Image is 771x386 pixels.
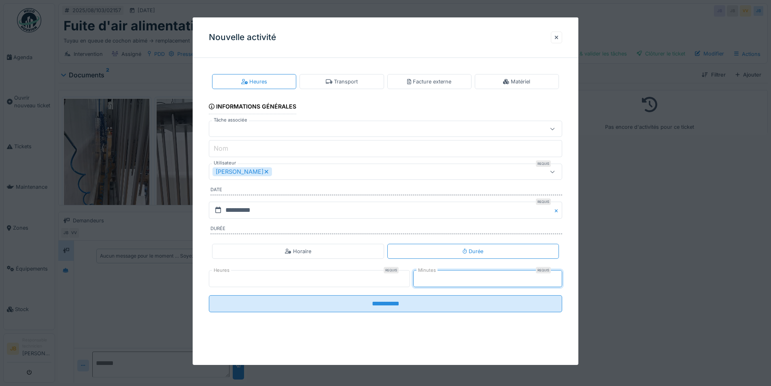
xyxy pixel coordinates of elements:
label: Utilisateur [212,160,238,166]
div: Horaire [285,247,311,255]
h3: Nouvelle activité [209,32,276,43]
label: Durée [210,225,562,234]
div: Requis [536,198,551,205]
div: Requis [536,267,551,273]
label: Nom [212,143,230,153]
label: Minutes [416,267,438,274]
div: Requis [384,267,399,273]
div: Heures [241,78,267,85]
label: Date [210,186,562,195]
label: Heures [212,267,231,274]
div: Transport [326,78,358,85]
label: Tâche associée [212,117,249,124]
div: Durée [463,247,483,255]
div: Matériel [503,78,530,85]
div: [PERSON_NAME] [212,167,272,176]
div: Facture externe [407,78,451,85]
button: Close [553,202,562,219]
div: Informations générales [209,100,296,114]
div: Requis [536,160,551,167]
